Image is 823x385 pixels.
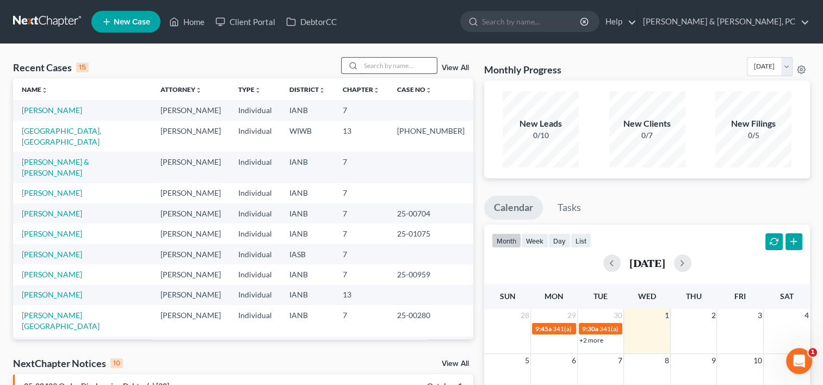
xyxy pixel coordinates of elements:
i: unfold_more [319,87,325,94]
div: New Filings [715,117,791,130]
a: Home [164,12,210,32]
span: 29 [566,309,577,322]
div: 0/7 [609,130,685,141]
button: week [521,233,548,248]
td: 13 [334,285,388,305]
a: [PERSON_NAME] [22,250,82,259]
h3: Monthly Progress [484,63,561,76]
a: [PERSON_NAME] [22,188,82,197]
span: New Case [114,18,150,26]
td: 25-00704 [388,203,473,223]
div: joined the conversation [47,143,185,153]
td: Individual [230,203,281,223]
a: Nameunfold_more [22,85,48,94]
td: 25-00959 [388,264,473,284]
a: [PERSON_NAME] [22,290,82,299]
td: Individual [230,223,281,244]
td: 7 [334,183,388,203]
span: 9:30a [582,325,598,333]
a: Calendar [484,196,543,220]
textarea: Message… [9,279,208,297]
input: Search by name... [482,11,581,32]
span: 1 [664,309,670,322]
td: 7 [334,203,388,223]
div: If you would like to show combined income and expenses, you could temporarily change the debtor’s... [17,247,170,343]
span: Wed [638,291,656,301]
button: month [492,233,521,248]
div: this isn't the first time we have done it this way - my attorney said if they share household exp... [48,72,200,126]
span: 30 [612,309,623,322]
button: Home [170,4,191,25]
td: [PERSON_NAME] [152,121,230,152]
td: 13 [334,121,388,152]
span: Sun [500,291,516,301]
a: [PERSON_NAME] & [PERSON_NAME], PC [638,12,809,32]
a: +2 more [579,336,603,344]
td: Individual [230,305,281,336]
td: Individual [230,100,281,120]
span: Thu [686,291,702,301]
td: IANB [281,152,334,183]
div: 0/5 [715,130,791,141]
td: [PHONE_NUMBER] [388,121,473,152]
td: IANB [281,285,334,305]
h2: [DATE] [629,257,665,269]
td: IANB [281,305,334,336]
td: [PERSON_NAME] [152,264,230,284]
span: 10 [752,354,763,367]
td: 7 [334,244,388,264]
td: Individual [230,152,281,183]
a: Districtunfold_more [289,85,325,94]
a: Chapterunfold_more [343,85,380,94]
button: Upload attachment [17,302,26,311]
button: Gif picker [52,302,60,311]
i: unfold_more [255,87,261,94]
div: Lauren says… [9,30,209,66]
td: 7 [334,337,388,357]
div: Recent Cases [13,61,89,74]
td: IANB [281,223,334,244]
div: Sara says… [9,141,209,166]
a: [PERSON_NAME] [22,209,82,218]
div: 0/10 [503,130,579,141]
a: [PERSON_NAME] [22,229,82,238]
td: [PERSON_NAME] [152,100,230,120]
td: [PERSON_NAME] [152,203,230,223]
span: 5 [524,354,530,367]
div: New Leads [503,117,579,130]
td: 7 [334,223,388,244]
td: IASB [281,244,334,264]
td: [PERSON_NAME] [152,285,230,305]
button: Emoji picker [34,302,43,311]
a: [PERSON_NAME] [22,105,82,115]
span: 28 [519,309,530,322]
i: unfold_more [373,87,380,94]
a: Case Nounfold_more [397,85,432,94]
div: 15 [76,63,89,72]
td: [PERSON_NAME] [152,244,230,264]
button: day [548,233,571,248]
td: [PERSON_NAME] [152,305,230,336]
a: [PERSON_NAME] & [PERSON_NAME] [22,157,89,177]
span: 3 [757,309,763,322]
span: 6 [571,354,577,367]
span: 9:45a [535,325,552,333]
a: [PERSON_NAME] [22,270,82,279]
a: Client Portal [210,12,281,32]
a: [PERSON_NAME][GEOGRAPHIC_DATA] [22,311,100,331]
a: DebtorCC [281,12,342,32]
td: 25-01075 [388,223,473,244]
a: Typeunfold_more [238,85,261,94]
b: [PERSON_NAME] [47,144,108,152]
p: Active [53,14,75,24]
td: [PERSON_NAME] [152,337,230,357]
div: NextChapter Notices [13,357,123,370]
td: Individual [230,121,281,152]
td: 7 [334,305,388,336]
img: Profile image for Sara [31,6,48,23]
td: [PERSON_NAME] [152,183,230,203]
td: Individual [230,183,281,203]
td: 25-00280 [388,305,473,336]
span: 9 [710,354,716,367]
td: Individual [230,285,281,305]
